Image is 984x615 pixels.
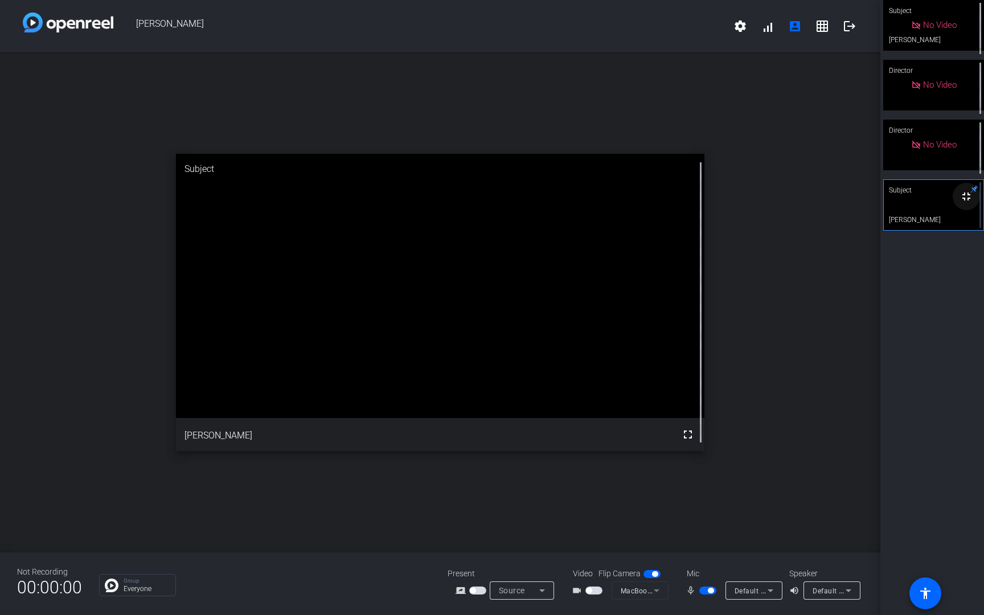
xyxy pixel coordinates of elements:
span: Flip Camera [598,568,641,580]
mat-icon: videocam_outline [572,584,585,597]
mat-icon: account_box [788,19,802,33]
img: white-gradient.svg [23,13,113,32]
div: Director [883,60,984,81]
mat-icon: fullscreen [681,428,695,441]
mat-icon: grid_on [815,19,829,33]
button: signal_cellular_alt [754,13,781,40]
div: Speaker [789,568,858,580]
mat-icon: settings [733,19,747,33]
mat-icon: logout [843,19,856,33]
p: Everyone [124,585,170,592]
mat-icon: fullscreen_exit [960,190,973,203]
mat-icon: volume_up [789,584,803,597]
span: [PERSON_NAME] [113,13,727,40]
span: No Video [923,80,957,90]
span: Video [573,568,593,580]
span: No Video [923,140,957,150]
div: Mic [675,568,789,580]
span: 00:00:00 [17,573,82,601]
div: Subject [176,154,704,184]
span: No Video [923,20,957,30]
div: Director [883,120,984,141]
div: Not Recording [17,566,82,578]
p: Group [124,578,170,584]
span: Default - MacBook Pro Speakers (Built-in) [813,586,950,595]
span: Default - MacBook Pro Microphone (Built-in) [735,586,881,595]
mat-icon: mic_none [686,584,699,597]
mat-icon: accessibility [919,587,932,600]
mat-icon: screen_share_outline [456,584,469,597]
span: Source [499,586,525,595]
img: Chat Icon [105,579,118,592]
div: Subject [883,179,984,201]
div: Present [448,568,561,580]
